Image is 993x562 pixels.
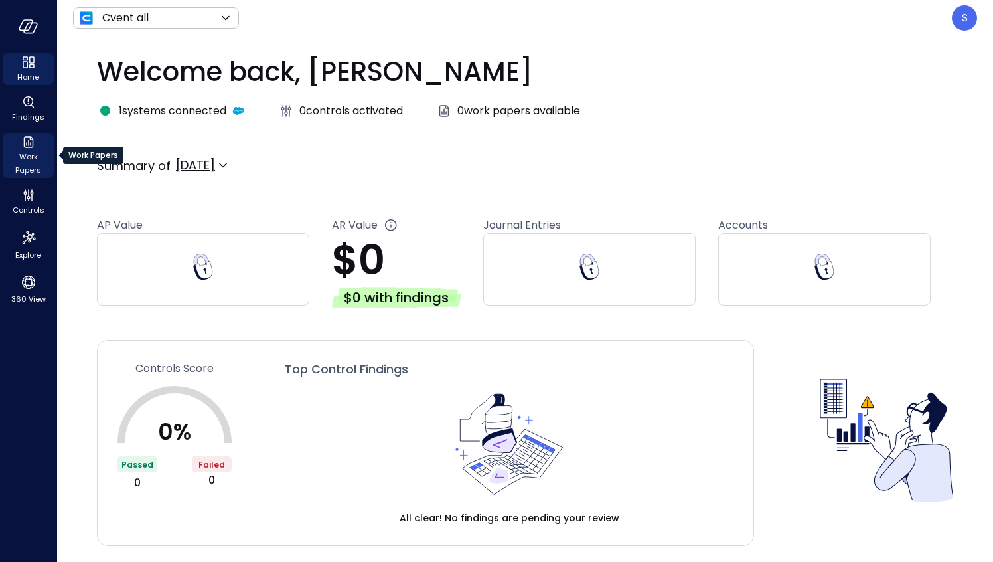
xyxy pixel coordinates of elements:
[332,217,378,238] span: AR Value
[176,154,215,177] div: [DATE]
[97,157,171,175] p: Summary of
[63,147,123,164] div: Work Papers
[718,217,768,233] span: Accounts
[436,103,580,119] a: 0work papers available
[208,472,215,488] span: 0
[102,10,149,26] p: Cvent all
[117,361,232,377] a: Controls Score
[17,70,39,84] span: Home
[3,53,54,85] div: Home
[3,93,54,125] div: Findings
[8,150,48,177] span: Work Papers
[400,511,619,525] span: All clear! No findings are pending your review
[121,459,153,470] span: Passed
[13,203,44,217] span: Controls
[119,103,226,119] span: 1 systems connected
[15,248,41,262] span: Explore
[158,421,191,443] p: 0 %
[299,103,403,119] span: 0 controls activated
[3,133,54,178] div: Work Papers
[952,5,977,31] div: Sanjeev Kumar
[134,475,141,491] span: 0
[11,292,46,306] span: 360 View
[811,254,838,285] div: This requires permissions that are missing from your user role. If you need access to this, pleas...
[190,254,216,285] div: This requires permissions that are missing from your user role. If you need access to this, pleas...
[3,186,54,218] div: Controls
[457,103,580,119] span: 0 work papers available
[332,284,483,308] a: $0 with findings
[3,226,54,263] div: Explore
[78,10,94,26] img: Icon
[962,10,968,26] p: S
[332,287,461,308] div: $0 with findings
[332,231,385,289] span: $0
[278,103,403,119] a: 0controls activated
[3,271,54,307] div: 360 View
[232,104,245,118] img: integration-logo
[12,110,44,124] span: Findings
[483,217,561,233] span: Journal Entries
[97,217,143,233] span: AP Value
[285,361,408,378] span: Top Control Findings
[576,254,603,285] div: This requires permissions that are missing from your user role. If you need access to this, pleas...
[820,374,953,507] img: Controls
[198,459,225,470] span: Failed
[97,52,953,92] p: Welcome back, [PERSON_NAME]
